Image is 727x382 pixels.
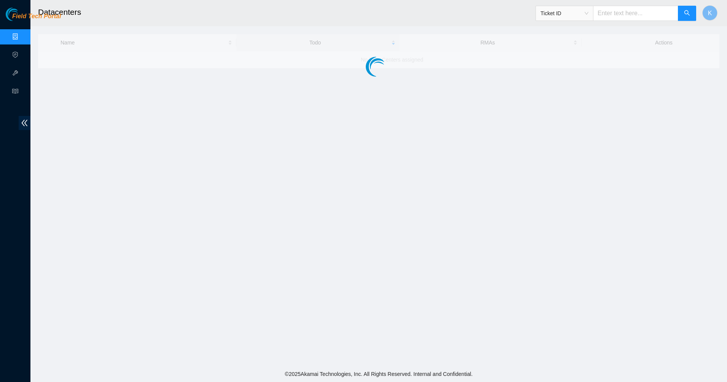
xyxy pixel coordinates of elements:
[30,366,727,382] footer: © 2025 Akamai Technologies, Inc. All Rights Reserved. Internal and Confidential.
[702,5,717,21] button: K
[19,116,30,130] span: double-left
[593,6,678,21] input: Enter text here...
[708,8,712,18] span: K
[6,8,38,21] img: Akamai Technologies
[12,85,18,100] span: read
[684,10,690,17] span: search
[6,14,61,24] a: Akamai TechnologiesField Tech Portal
[12,13,61,20] span: Field Tech Portal
[678,6,696,21] button: search
[540,8,588,19] span: Ticket ID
